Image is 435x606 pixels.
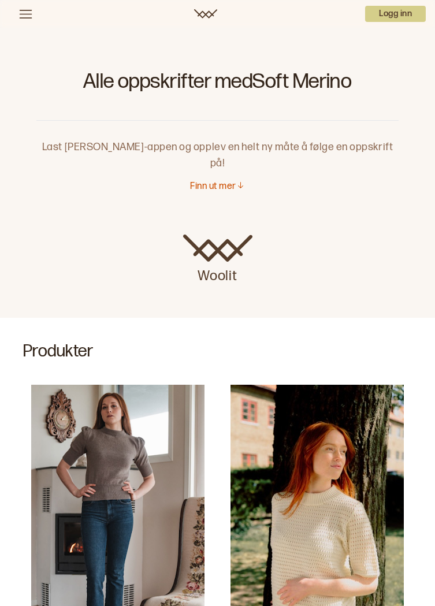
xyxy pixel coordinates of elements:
[183,235,252,285] a: Woolit
[36,69,399,102] h1: Alle oppskrifter med Soft Merino
[365,6,426,22] button: User dropdown
[183,262,252,285] p: Woolit
[36,121,399,172] p: Last [PERSON_NAME]-appen og opplev en helt ny måte å følge en oppskrift på!
[190,181,244,193] button: Finn ut mer
[194,9,217,18] a: Woolit
[365,6,426,22] p: Logg inn
[190,181,236,193] p: Finn ut mer
[183,235,252,262] img: Woolit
